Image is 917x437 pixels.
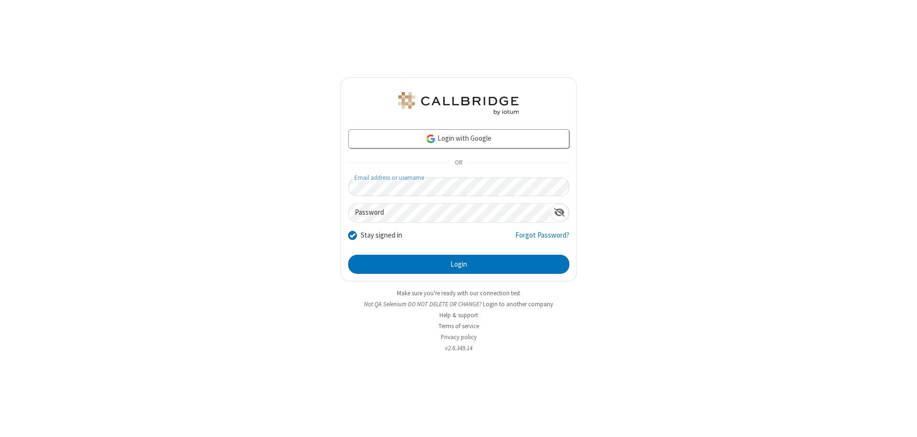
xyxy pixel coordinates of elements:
input: Password [349,204,550,222]
img: QA Selenium DO NOT DELETE OR CHANGE [396,92,521,115]
a: Make sure you're ready with our connection test [397,289,520,297]
li: Not QA Selenium DO NOT DELETE OR CHANGE? [341,300,577,309]
button: Login [348,255,569,274]
div: Show password [550,204,569,221]
img: google-icon.png [426,134,436,144]
button: Login to another company [483,300,553,309]
a: Login with Google [348,129,569,148]
a: Privacy policy [441,333,477,341]
input: Email address or username [348,177,569,196]
iframe: Chat [893,412,910,430]
a: Help & support [439,311,478,319]
a: Terms of service [438,322,479,330]
a: Forgot Password? [515,230,569,248]
li: v2.6.349.14 [341,343,577,353]
label: Stay signed in [361,230,402,241]
span: OR [451,156,466,170]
